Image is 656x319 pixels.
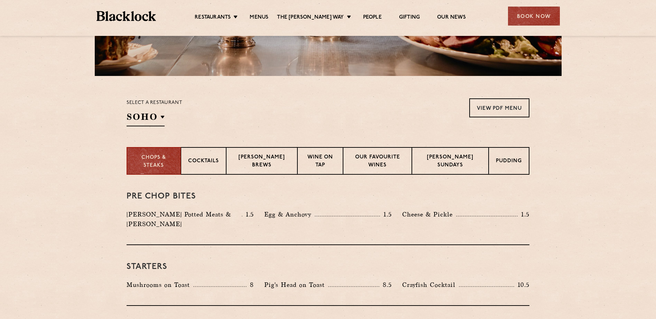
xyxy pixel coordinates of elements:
[242,210,254,219] p: 1.5
[305,154,335,170] p: Wine on Tap
[518,210,529,219] p: 1.5
[277,14,344,22] a: The [PERSON_NAME] Way
[233,154,290,170] p: [PERSON_NAME] Brews
[380,210,392,219] p: 1.5
[508,7,560,26] div: Book Now
[188,157,219,166] p: Cocktails
[247,280,254,289] p: 8
[379,280,392,289] p: 8.5
[264,280,328,290] p: Pig's Head on Toast
[250,14,268,22] a: Menus
[127,262,529,271] h3: Starters
[496,157,522,166] p: Pudding
[127,280,193,290] p: Mushrooms on Toast
[402,210,456,219] p: Cheese & Pickle
[437,14,466,22] a: Our News
[514,280,529,289] p: 10.5
[134,154,174,170] p: Chops & Steaks
[469,98,529,117] a: View PDF Menu
[399,14,420,22] a: Gifting
[402,280,459,290] p: Crayfish Cocktail
[127,210,242,229] p: [PERSON_NAME] Potted Meats & [PERSON_NAME]
[419,154,481,170] p: [PERSON_NAME] Sundays
[127,111,165,126] h2: SOHO
[264,210,315,219] p: Egg & Anchovy
[350,154,405,170] p: Our favourite wines
[127,98,182,107] p: Select a restaurant
[127,192,529,201] h3: Pre Chop Bites
[195,14,231,22] a: Restaurants
[363,14,382,22] a: People
[96,11,156,21] img: BL_Textured_Logo-footer-cropped.svg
